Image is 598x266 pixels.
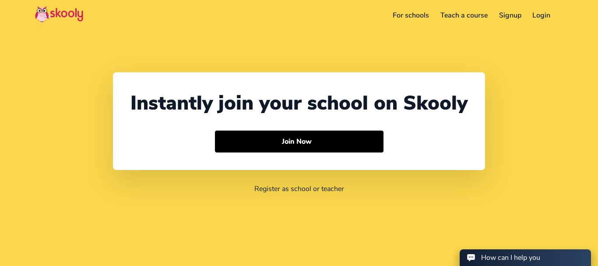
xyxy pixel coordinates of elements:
button: Join Now [215,131,383,153]
a: Register as school or teacher [254,184,344,194]
div: Instantly join your school on Skooly [130,90,468,117]
img: Skooly [35,6,83,23]
a: Login [527,8,556,22]
a: Teach a course [435,8,493,22]
a: For schools [387,8,435,22]
a: Signup [493,8,527,22]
